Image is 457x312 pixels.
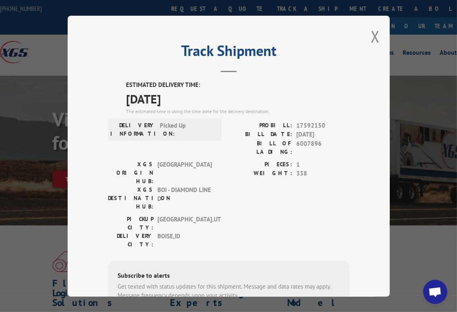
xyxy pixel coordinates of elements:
[423,280,447,304] a: Open chat
[108,215,153,231] label: PICKUP CITY:
[157,215,212,231] span: [GEOGRAPHIC_DATA] , UT
[157,185,212,211] span: BOI - DIAMOND LINE D
[157,160,212,185] span: [GEOGRAPHIC_DATA]
[126,89,349,107] span: [DATE]
[229,130,292,139] label: BILL DATE:
[296,121,349,130] span: 17592150
[296,160,349,169] span: 1
[160,121,214,138] span: Picked Up
[108,185,153,211] label: XGS DESTINATION HUB:
[108,231,153,248] label: DELIVERY CITY:
[108,45,349,60] h2: Track Shipment
[118,282,340,300] div: Get texted with status updates for this shipment. Message and data rates may apply. Message frequ...
[126,81,349,90] label: ESTIMATED DELIVERY TIME:
[229,169,292,178] label: WEIGHT:
[296,139,349,156] span: 6007896
[229,121,292,130] label: PROBILL:
[229,139,292,156] label: BILL OF LADING:
[229,160,292,169] label: PIECES:
[371,26,380,47] button: Close modal
[108,160,153,185] label: XGS ORIGIN HUB:
[110,121,156,138] label: DELIVERY INFORMATION:
[157,231,212,248] span: BOISE , ID
[296,169,349,178] span: 338
[118,270,340,282] div: Subscribe to alerts
[296,130,349,139] span: [DATE]
[126,107,349,115] div: The estimated time is using the time zone for the delivery destination.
